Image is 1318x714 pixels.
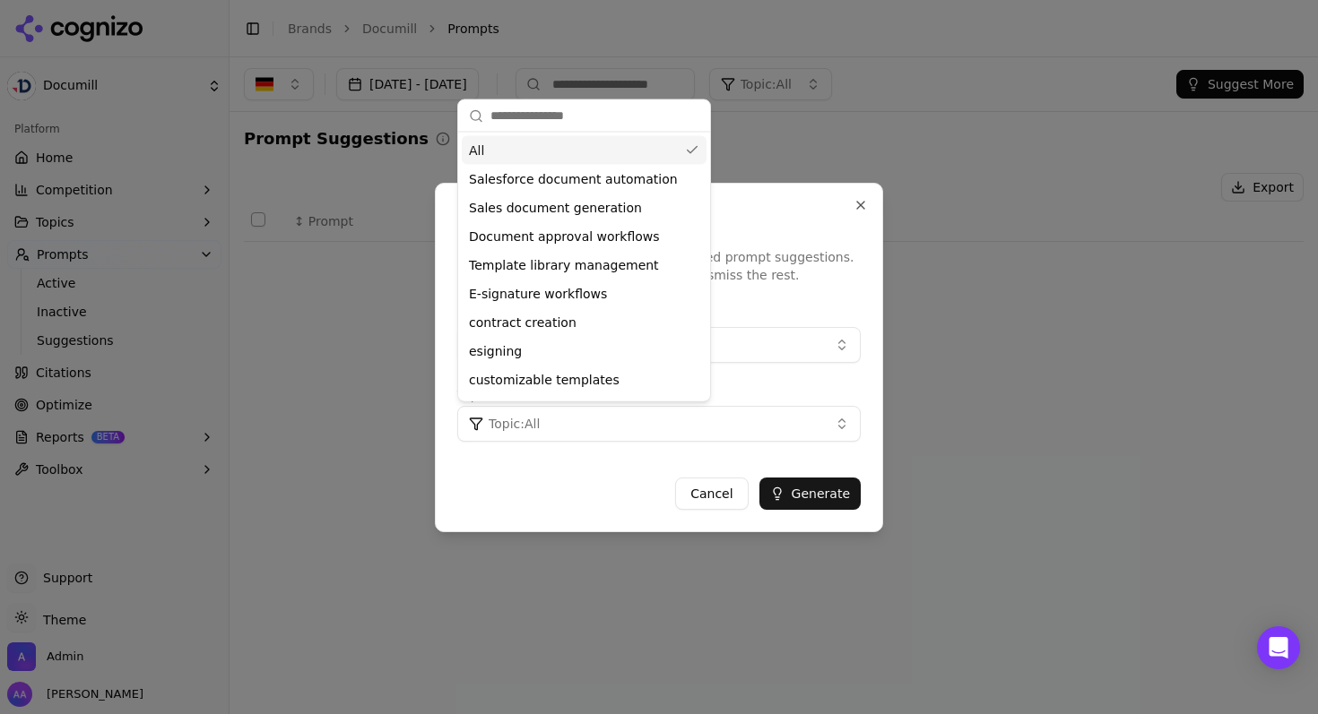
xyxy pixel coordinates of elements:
[759,477,861,510] button: Generate
[675,477,748,510] button: Cancel
[489,415,540,433] span: Topic: All
[469,170,678,188] span: Salesforce document automation
[469,342,522,360] span: esigning
[458,133,710,401] div: Suggestions
[469,142,484,159] span: All
[469,256,659,274] span: Template library management
[469,228,660,245] span: Document approval workflows
[469,285,607,303] span: E-signature workflows
[469,371,620,389] span: customizable templates
[469,314,577,331] span: contract creation
[469,199,642,217] span: Sales document generation
[469,400,602,417] span: workflow automation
